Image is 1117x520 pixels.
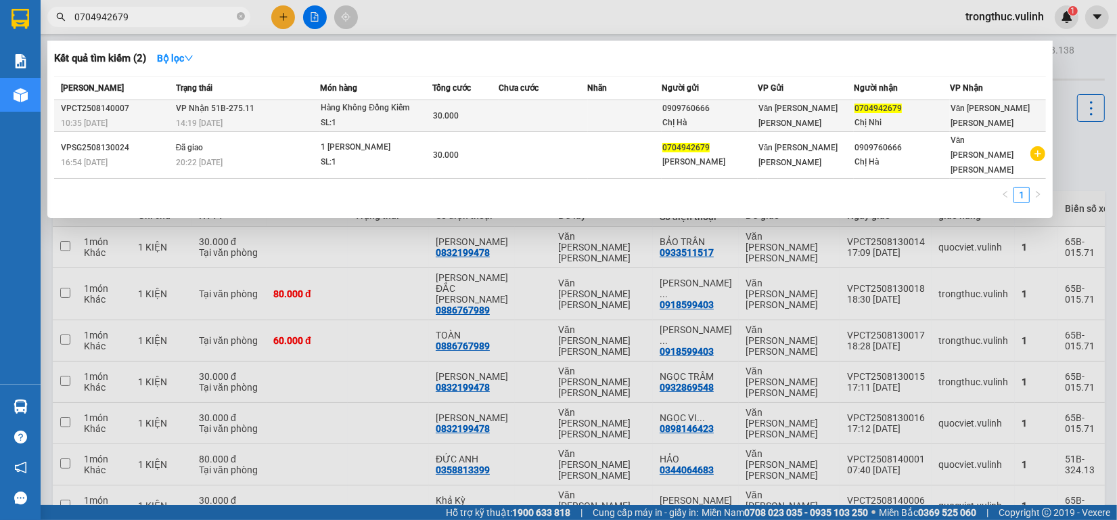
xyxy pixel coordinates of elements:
[321,155,422,170] div: SL: 1
[237,11,245,24] span: close-circle
[14,431,27,443] span: question-circle
[321,140,422,155] div: 1 [PERSON_NAME]
[237,12,245,20] span: close-circle
[951,104,1030,128] span: Văn [PERSON_NAME] [PERSON_NAME]
[6,30,258,98] li: E11, Đường số 8, [PERSON_NAME] cư Nông [GEOGRAPHIC_DATA], Kv.[PERSON_NAME], [PERSON_NAME][GEOGRAP...
[854,104,902,113] span: 0704942679
[176,104,254,113] span: VP Nhận 51B-275.11
[184,53,193,63] span: down
[321,116,422,131] div: SL: 1
[61,102,172,116] div: VPCT2508140007
[432,83,471,93] span: Tổng cước
[662,83,699,93] span: Người gửi
[146,47,204,69] button: Bộ lọcdown
[854,155,949,169] div: ChỊ Hà
[1001,190,1009,198] span: left
[176,143,204,152] span: Đã giao
[6,100,17,111] span: phone
[320,83,357,93] span: Món hàng
[951,135,1013,175] span: Văn [PERSON_NAME] [PERSON_NAME]
[1030,187,1046,203] li: Next Page
[78,32,89,43] span: environment
[950,83,983,93] span: VP Nhận
[74,9,234,24] input: Tìm tên, số ĐT hoặc mã đơn
[854,83,898,93] span: Người nhận
[758,143,838,167] span: Văn [PERSON_NAME] [PERSON_NAME]
[662,155,757,169] div: [PERSON_NAME]
[662,143,710,152] span: 0704942679
[854,116,949,130] div: Chị Nhi
[61,118,108,128] span: 10:35 [DATE]
[758,104,838,128] span: Văn [PERSON_NAME] [PERSON_NAME]
[1014,188,1029,202] a: 1
[157,53,193,64] strong: Bộ lọc
[61,83,124,93] span: [PERSON_NAME]
[6,97,258,114] li: 1900 8181
[12,9,29,29] img: logo-vxr
[321,101,422,116] div: Hàng Không Đồng Kiểm
[1030,146,1045,161] span: plus-circle
[1030,187,1046,203] button: right
[14,399,28,414] img: warehouse-icon
[61,141,172,155] div: VPSG2508130024
[14,54,28,68] img: solution-icon
[997,187,1013,203] button: left
[6,6,74,74] img: logo.jpg
[14,461,27,474] span: notification
[176,118,223,128] span: 14:19 [DATE]
[433,150,459,160] span: 30.000
[14,492,27,504] span: message
[662,116,757,130] div: ChỊ Hà
[176,158,223,167] span: 20:22 [DATE]
[758,83,783,93] span: VP Gửi
[78,9,191,26] b: [PERSON_NAME]
[61,158,108,167] span: 16:54 [DATE]
[1013,187,1030,203] li: 1
[588,83,608,93] span: Nhãn
[662,102,757,116] div: 0909760666
[56,12,66,22] span: search
[854,141,949,155] div: 0909760666
[14,88,28,102] img: warehouse-icon
[433,111,459,121] span: 30.000
[997,187,1013,203] li: Previous Page
[176,83,212,93] span: Trạng thái
[499,83,539,93] span: Chưa cước
[1034,190,1042,198] span: right
[54,51,146,66] h3: Kết quả tìm kiếm ( 2 )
